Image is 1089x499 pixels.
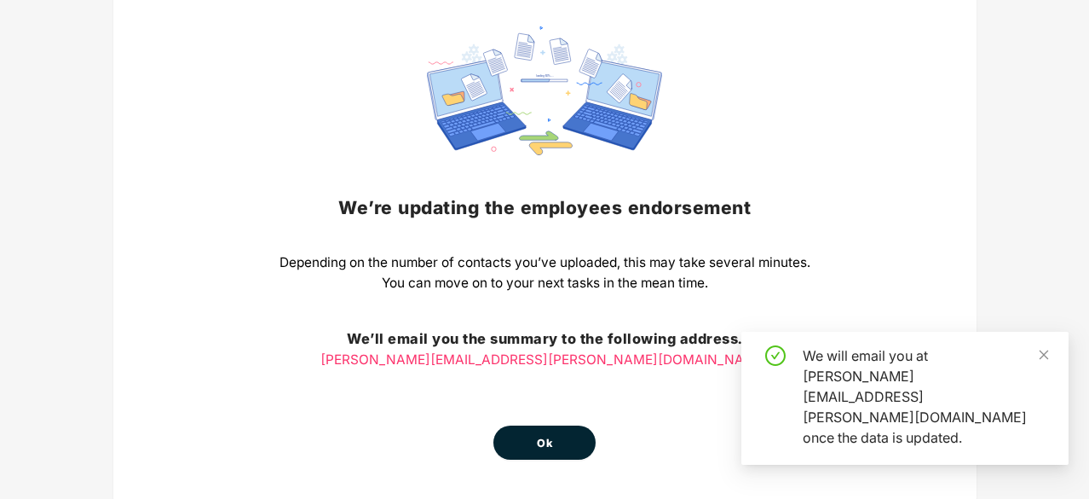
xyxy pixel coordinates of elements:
span: Ok [537,435,552,452]
p: [PERSON_NAME][EMAIL_ADDRESS][PERSON_NAME][DOMAIN_NAME] [279,350,810,370]
button: Ok [493,426,596,460]
h2: We’re updating the employees endorsement [279,194,810,222]
p: You can move on to your next tasks in the mean time. [279,273,810,293]
span: close [1038,349,1050,361]
div: We will email you at [PERSON_NAME][EMAIL_ADDRESS][PERSON_NAME][DOMAIN_NAME] once the data is upda... [803,345,1048,448]
p: Depending on the number of contacts you’ve uploaded, this may take several minutes. [279,252,810,273]
img: svg+xml;base64,PHN2ZyBpZD0iRGF0YV9zeW5jaW5nIiB4bWxucz0iaHR0cDovL3d3dy53My5vcmcvMjAwMC9zdmciIHdpZH... [427,26,662,155]
h3: We’ll email you the summary to the following address. [279,328,810,351]
span: check-circle [765,345,786,366]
